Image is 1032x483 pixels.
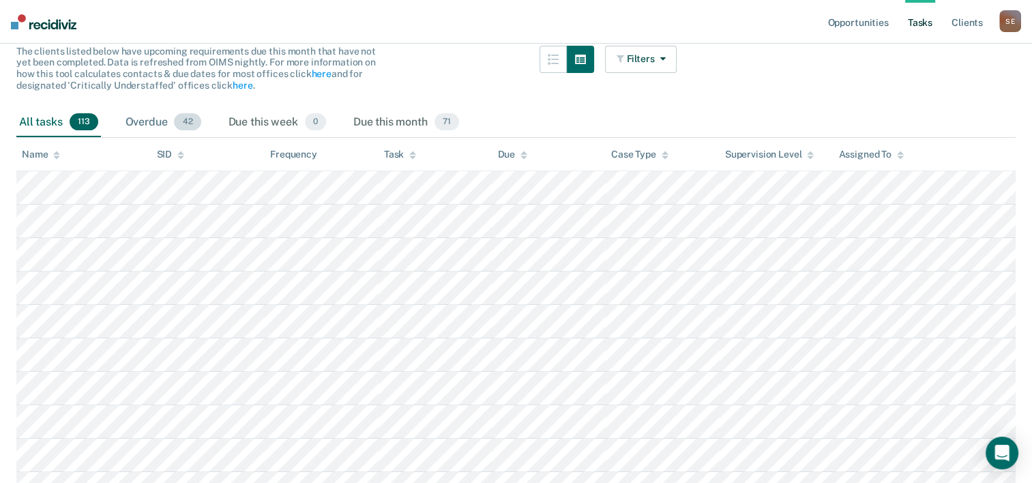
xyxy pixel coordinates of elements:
div: SID [157,149,185,160]
div: Due [497,149,527,160]
span: 42 [174,113,201,131]
span: The clients listed below have upcoming requirements due this month that have not yet been complet... [16,46,376,91]
a: here [311,68,331,79]
div: All tasks113 [16,108,101,138]
span: 113 [70,113,98,131]
button: SE [999,10,1021,32]
button: Filters [605,46,677,73]
div: Case Type [611,149,668,160]
div: Open Intercom Messenger [986,437,1018,469]
div: Supervision Level [725,149,814,160]
img: Recidiviz [11,14,76,29]
div: Assigned To [838,149,903,160]
a: here [233,80,252,91]
span: 71 [434,113,459,131]
div: Task [384,149,416,160]
div: S E [999,10,1021,32]
div: Due this month71 [351,108,462,138]
div: Due this week0 [226,108,329,138]
div: Frequency [270,149,317,160]
div: Name [22,149,60,160]
div: Overdue42 [123,108,204,138]
span: 0 [305,113,326,131]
